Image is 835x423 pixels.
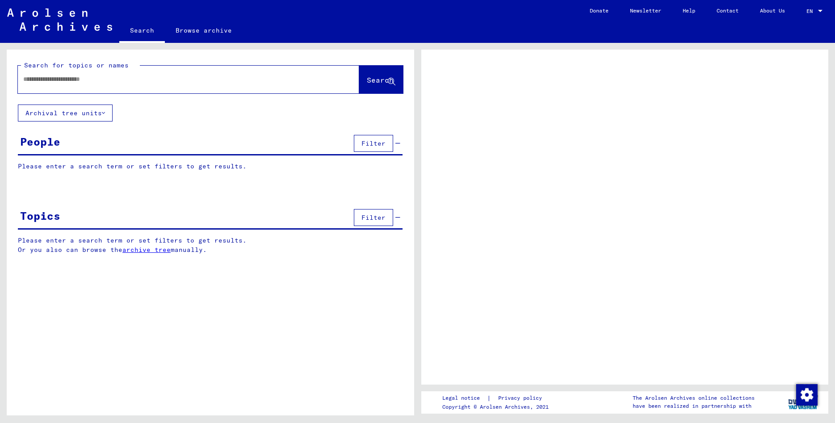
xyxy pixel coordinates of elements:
[24,61,129,69] mat-label: Search for topics or names
[491,394,553,403] a: Privacy policy
[359,66,403,93] button: Search
[18,236,403,255] p: Please enter a search term or set filters to get results. Or you also can browse the manually.
[806,8,816,14] span: EN
[633,402,755,410] p: have been realized in partnership with
[119,20,165,43] a: Search
[354,135,393,152] button: Filter
[361,214,386,222] span: Filter
[442,394,553,403] div: |
[786,391,820,413] img: yv_logo.png
[354,209,393,226] button: Filter
[442,394,487,403] a: Legal notice
[122,246,171,254] a: archive tree
[796,384,818,406] img: Change consent
[18,105,113,121] button: Archival tree units
[367,75,394,84] span: Search
[20,208,60,224] div: Topics
[796,384,817,405] div: Change consent
[20,134,60,150] div: People
[442,403,553,411] p: Copyright © Arolsen Archives, 2021
[361,139,386,147] span: Filter
[18,162,403,171] p: Please enter a search term or set filters to get results.
[633,394,755,402] p: The Arolsen Archives online collections
[7,8,112,31] img: Arolsen_neg.svg
[165,20,243,41] a: Browse archive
